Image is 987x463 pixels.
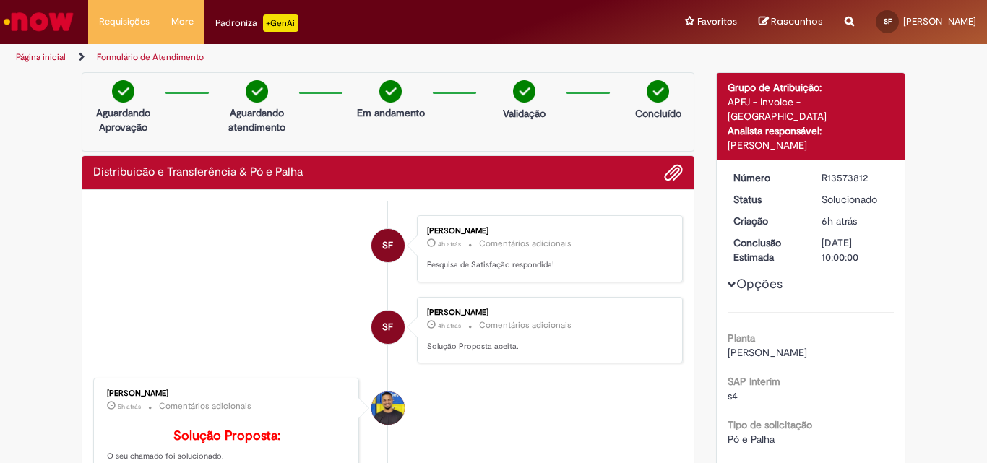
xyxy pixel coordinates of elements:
[382,310,393,345] span: SF
[503,106,546,121] p: Validação
[171,14,194,29] span: More
[697,14,737,29] span: Favoritos
[759,15,823,29] a: Rascunhos
[427,227,668,235] div: [PERSON_NAME]
[664,163,683,182] button: Adicionar anexos
[11,44,647,71] ul: Trilhas de página
[357,105,425,120] p: Em andamento
[99,14,150,29] span: Requisições
[371,391,405,425] div: André Junior
[382,228,393,263] span: SF
[427,308,668,317] div: [PERSON_NAME]
[723,214,811,228] dt: Criação
[822,215,857,228] time: 28/09/2025 10:43:40
[822,235,889,264] div: [DATE] 10:00:00
[728,95,895,124] div: APFJ - Invoice - [GEOGRAPHIC_DATA]
[88,105,158,134] p: Aguardando Aprovação
[728,124,895,138] div: Analista responsável:
[263,14,298,32] p: +GenAi
[215,14,298,32] div: Padroniza
[728,389,738,402] span: s4
[723,235,811,264] dt: Conclusão Estimada
[728,138,895,152] div: [PERSON_NAME]
[728,332,755,345] b: Planta
[159,400,251,412] small: Comentários adicionais
[728,346,807,359] span: [PERSON_NAME]
[723,170,811,185] dt: Número
[822,170,889,185] div: R13573812
[771,14,823,28] span: Rascunhos
[647,80,669,103] img: check-circle-green.png
[427,341,668,352] p: Solução Proposta aceita.
[728,80,895,95] div: Grupo de Atribuição:
[635,106,681,121] p: Concluído
[822,192,889,207] div: Solucionado
[438,321,461,330] span: 4h atrás
[723,192,811,207] dt: Status
[107,389,348,398] div: [PERSON_NAME]
[438,240,461,248] span: 4h atrás
[1,7,76,36] img: ServiceNow
[728,418,812,431] b: Tipo de solicitação
[112,80,134,103] img: check-circle-green.png
[903,15,976,27] span: [PERSON_NAME]
[822,215,857,228] span: 6h atrás
[438,321,461,330] time: 28/09/2025 12:31:07
[513,80,535,103] img: check-circle-green.png
[97,51,204,63] a: Formulário de Atendimento
[118,402,141,411] time: 28/09/2025 12:08:18
[427,259,668,271] p: Pesquisa de Satisfação respondida!
[822,214,889,228] div: 28/09/2025 10:43:40
[728,375,780,388] b: SAP Interim
[884,17,892,26] span: SF
[246,80,268,103] img: check-circle-green.png
[371,311,405,344] div: Samille Figueiredo
[118,402,141,411] span: 5h atrás
[438,240,461,248] time: 28/09/2025 12:31:19
[222,105,292,134] p: Aguardando atendimento
[173,428,280,444] b: Solução Proposta:
[371,229,405,262] div: Samille Figueiredo
[479,238,572,250] small: Comentários adicionais
[479,319,572,332] small: Comentários adicionais
[728,433,775,446] span: Pó e Palha
[379,80,402,103] img: check-circle-green.png
[93,166,303,179] h2: Distribuicão e Transferência & Pó e Palha Histórico de tíquete
[16,51,66,63] a: Página inicial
